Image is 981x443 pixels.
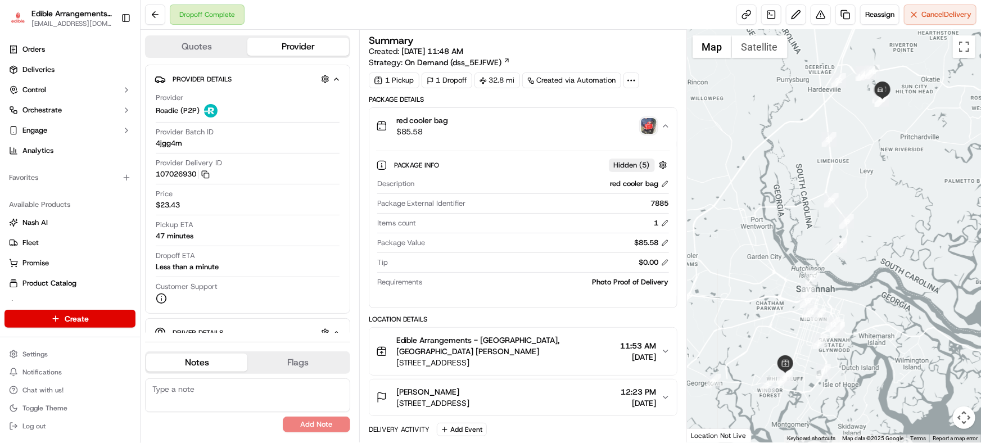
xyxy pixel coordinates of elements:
button: Show satellite imagery [732,35,788,58]
button: Reassign [860,4,899,25]
button: Map camera controls [953,406,975,429]
button: Flags [247,354,349,372]
span: Create [65,313,89,324]
div: 26 [865,65,880,79]
span: Knowledge Base [22,163,86,174]
span: Notifications [22,368,62,377]
span: [EMAIL_ADDRESS][DOMAIN_NAME] [31,19,112,28]
span: Provider [156,93,183,103]
button: Show street map [693,35,732,58]
div: Delivery Activity [369,425,430,434]
span: Provider Batch ID [156,127,214,137]
span: Orders [22,44,45,55]
button: Engage [4,121,135,139]
a: 📗Knowledge Base [7,159,91,179]
img: Nash [11,11,34,34]
p: Welcome 👋 [11,45,205,63]
span: [PERSON_NAME] [396,386,460,397]
button: Nash AI [4,214,135,232]
div: 25 [860,66,875,80]
a: Created via Automation [522,73,621,88]
div: $85.58 [635,238,669,248]
button: CancelDelivery [904,4,977,25]
span: Provider Delivery ID [156,158,222,168]
span: Edible Arrangements - [GEOGRAPHIC_DATA], [GEOGRAPHIC_DATA] [PERSON_NAME] [396,334,616,357]
button: Keyboard shortcuts [787,435,835,442]
button: Settings [4,346,135,362]
span: Log out [22,422,46,431]
div: 13 [812,308,826,323]
button: Edible Arrangements - Savannah, GAEdible Arrangements - [GEOGRAPHIC_DATA], [GEOGRAPHIC_DATA][EMAI... [4,4,116,31]
button: Hidden (5) [609,158,670,172]
div: 7 [816,364,831,379]
span: Returns [22,299,48,309]
div: 15 [800,293,815,308]
div: Available Products [4,196,135,214]
span: Tip [377,257,388,268]
div: 19 [839,214,854,229]
span: $85.58 [396,126,449,137]
div: $0.00 [639,257,669,268]
a: Returns [9,299,131,309]
div: We're available if you need us! [38,119,142,128]
img: photo_proof_of_delivery image [641,118,657,134]
button: Toggle Theme [4,400,135,416]
button: 107026930 [156,169,210,179]
span: 11:53 AM [621,340,657,351]
span: Package External Identifier [377,198,466,209]
div: 12 [826,317,840,332]
span: Reassign [865,10,894,20]
button: Product Catalog [4,274,135,292]
button: Provider Details [155,70,341,88]
button: Create [4,310,135,328]
div: 4 [776,370,791,385]
button: Returns [4,295,135,313]
div: red cooler bag$85.58photo_proof_of_delivery image [369,144,677,308]
button: Start new chat [191,111,205,124]
div: 32.8 mi [474,73,520,88]
div: Less than a minute [156,262,219,272]
a: Analytics [4,142,135,160]
button: [PERSON_NAME][STREET_ADDRESS]12:23 PM[DATE] [369,379,677,415]
div: 20 [824,193,839,207]
div: 7885 [471,198,669,209]
button: Quotes [146,38,247,56]
span: Product Catalog [22,278,76,288]
span: Hidden ( 5 ) [614,160,650,170]
a: Deliveries [4,61,135,79]
div: Photo Proof of Delivery [427,277,669,287]
div: 21 [822,132,837,147]
span: Promise [22,258,49,268]
span: [STREET_ADDRESS] [396,357,616,368]
div: Location Not Live [687,428,752,442]
div: 23 [856,66,870,81]
span: Toggle Theme [22,404,67,413]
span: [DATE] 11:48 AM [401,46,464,56]
span: Orchestrate [22,105,62,115]
span: Pickup ETA [156,220,193,230]
span: Chat with us! [22,386,64,395]
button: Edible Arrangements - [GEOGRAPHIC_DATA], [GEOGRAPHIC_DATA] [31,8,112,19]
button: Notes [146,354,247,372]
a: Orders [4,40,135,58]
button: Control [4,81,135,99]
div: 💻 [95,164,104,173]
button: Chat with us! [4,382,135,398]
span: Items count [377,218,417,228]
span: 4jgg4m [156,138,182,148]
div: 1 Dropoff [422,73,472,88]
span: Package Info [394,161,442,170]
button: Edible Arrangements - [GEOGRAPHIC_DATA], [GEOGRAPHIC_DATA] [PERSON_NAME][STREET_ADDRESS]11:53 AM[... [369,328,677,375]
div: 14 [803,305,818,320]
div: 18 [833,238,847,253]
span: Driver Details [173,328,223,337]
span: [DATE] [621,351,657,363]
span: Fleet [22,238,39,248]
span: Analytics [22,146,53,156]
span: Requirements [377,277,423,287]
button: Fleet [4,234,135,252]
div: 24 [857,66,871,81]
span: On Demand (dss_5EJFWE) [405,57,502,68]
button: Log out [4,418,135,434]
